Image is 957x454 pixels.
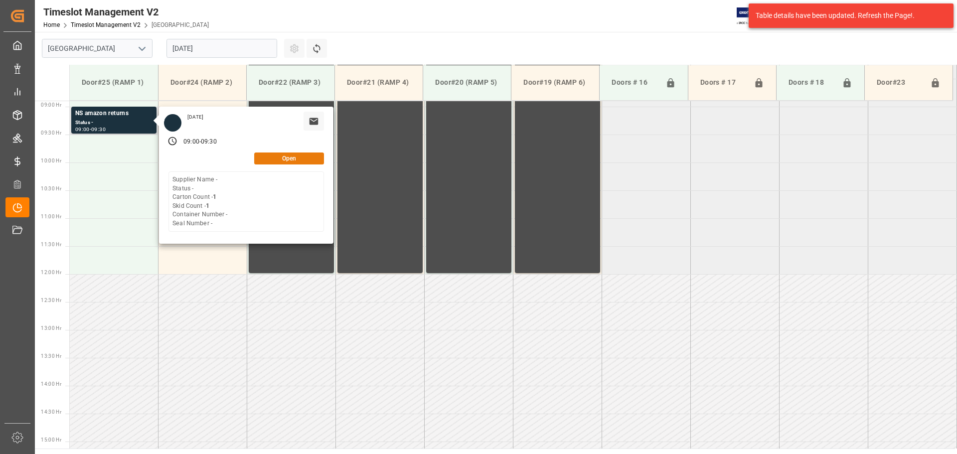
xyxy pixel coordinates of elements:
b: 1 [213,193,216,200]
span: 14:00 Hr [41,381,61,387]
span: 09:00 Hr [41,102,61,108]
div: Door#19 (RAMP 6) [519,73,591,92]
div: Doors # 17 [696,73,750,92]
input: DD.MM.YYYY [166,39,277,58]
input: Type to search/select [42,39,153,58]
span: 09:30 Hr [41,130,61,136]
div: 09:00 [183,138,199,147]
div: NS amazon returns [75,109,153,119]
img: Exertis%20JAM%20-%20Email%20Logo.jpg_1722504956.jpg [737,7,771,25]
div: 09:30 [91,127,106,132]
div: Door#22 (RAMP 3) [255,73,326,92]
div: [DATE] [184,114,207,121]
span: 10:30 Hr [41,186,61,191]
div: 09:00 [75,127,90,132]
button: Open [254,152,324,164]
span: 14:30 Hr [41,409,61,415]
div: Door#25 (RAMP 1) [78,73,150,92]
span: 13:00 Hr [41,325,61,331]
div: Doors # 18 [785,73,838,92]
div: Status - [75,119,153,127]
span: 11:00 Hr [41,214,61,219]
span: 11:30 Hr [41,242,61,247]
div: Door#21 (RAMP 4) [343,73,415,92]
div: Timeslot Management V2 [43,4,209,19]
span: 12:00 Hr [41,270,61,275]
div: Door#23 [873,73,926,92]
span: 10:00 Hr [41,158,61,163]
span: 13:30 Hr [41,353,61,359]
span: 12:30 Hr [41,298,61,303]
div: Door#24 (RAMP 2) [166,73,238,92]
b: 1 [206,202,209,209]
div: Door#20 (RAMP 5) [431,73,503,92]
div: - [90,127,91,132]
span: 15:00 Hr [41,437,61,443]
a: Home [43,21,60,28]
div: Table details have been updated. Refresh the Page!. [756,10,939,21]
div: - [199,138,201,147]
button: open menu [134,41,149,56]
div: Supplier Name - Status - Carton Count - Skid Count - Container Number - Seal Number - [172,175,227,228]
div: Doors # 16 [608,73,661,92]
div: 09:30 [201,138,217,147]
a: Timeslot Management V2 [71,21,141,28]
